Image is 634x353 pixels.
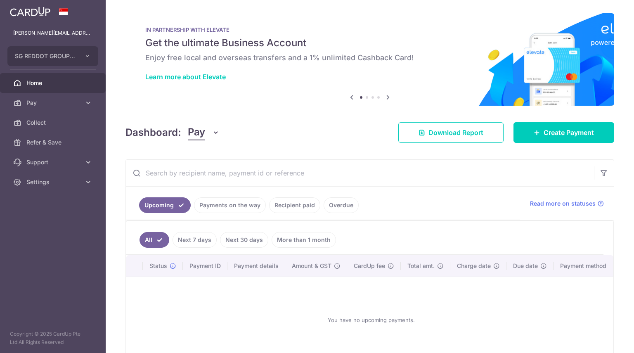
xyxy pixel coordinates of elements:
[194,197,266,213] a: Payments on the way
[26,118,81,127] span: Collect
[227,255,285,277] th: Payment details
[292,262,331,270] span: Amount & GST
[188,125,205,140] span: Pay
[145,53,594,63] h6: Enjoy free local and overseas transfers and a 1% unlimited Cashback Card!
[125,13,614,106] img: Renovation banner
[398,122,504,143] a: Download Report
[26,138,81,147] span: Refer & Save
[324,197,359,213] a: Overdue
[13,29,92,37] p: [PERSON_NAME][EMAIL_ADDRESS][PERSON_NAME][DOMAIN_NAME]
[126,160,594,186] input: Search by recipient name, payment id or reference
[513,122,614,143] a: Create Payment
[7,46,98,66] button: SG REDDOT GROUP PTE. LTD.
[183,255,227,277] th: Payment ID
[10,7,50,17] img: CardUp
[26,158,81,166] span: Support
[269,197,320,213] a: Recipient paid
[428,128,483,137] span: Download Report
[457,262,491,270] span: Charge date
[173,232,217,248] a: Next 7 days
[15,52,76,60] span: SG REDDOT GROUP PTE. LTD.
[407,262,435,270] span: Total amt.
[145,73,226,81] a: Learn more about Elevate
[530,199,604,208] a: Read more on statuses
[554,255,616,277] th: Payment method
[220,232,268,248] a: Next 30 days
[125,125,181,140] h4: Dashboard:
[139,197,191,213] a: Upcoming
[140,232,169,248] a: All
[145,36,594,50] h5: Get the ultimate Business Account
[354,262,385,270] span: CardUp fee
[26,79,81,87] span: Home
[544,128,594,137] span: Create Payment
[26,99,81,107] span: Pay
[188,125,220,140] button: Pay
[26,178,81,186] span: Settings
[272,232,336,248] a: More than 1 month
[145,26,594,33] p: IN PARTNERSHIP WITH ELEVATE
[513,262,538,270] span: Due date
[530,199,596,208] span: Read more on statuses
[149,262,167,270] span: Status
